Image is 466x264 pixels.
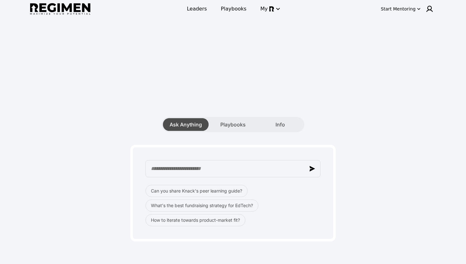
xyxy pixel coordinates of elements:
span: Playbooks [220,121,246,128]
button: Can you share Knack's peer learning guide? [146,185,248,197]
img: Regimen logo [30,3,90,15]
span: Leaders [187,5,207,13]
img: send message [309,166,315,172]
button: What's the best fundraising strategy for EdTech? [146,200,258,212]
span: Ask Anything [170,121,202,128]
button: Info [257,118,303,131]
button: Ask Anything [163,118,209,131]
a: Playbooks [217,3,250,15]
span: Info [275,121,285,128]
span: Playbooks [221,5,247,13]
img: user icon [426,5,433,13]
button: Playbooks [210,118,256,131]
a: Leaders [183,3,210,15]
span: My [260,5,268,13]
button: Start Mentoring [379,4,422,14]
button: My [256,3,283,15]
div: Start Mentoring [381,6,416,12]
button: How to iterate towards product-market fit? [146,214,245,226]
